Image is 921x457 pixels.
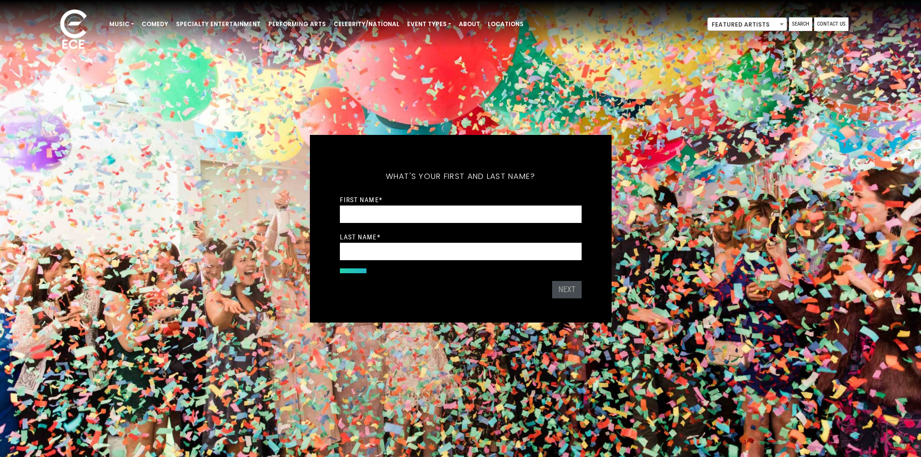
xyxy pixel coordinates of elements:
[330,16,403,32] a: Celebrity/National
[707,17,787,31] span: Featured Artists
[708,18,787,31] span: Featured Artists
[340,159,582,194] h5: What's your first and last name?
[340,195,382,204] label: First Name
[789,17,812,31] a: Search
[49,7,98,54] img: ece_new_logo_whitev2-1.png
[172,16,264,32] a: Specialty Entertainment
[105,16,138,32] a: Music
[340,233,380,241] label: Last Name
[455,16,484,32] a: About
[138,16,172,32] a: Comedy
[264,16,330,32] a: Performing Arts
[814,17,848,31] a: Contact Us
[403,16,455,32] a: Event Types
[484,16,527,32] a: Locations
